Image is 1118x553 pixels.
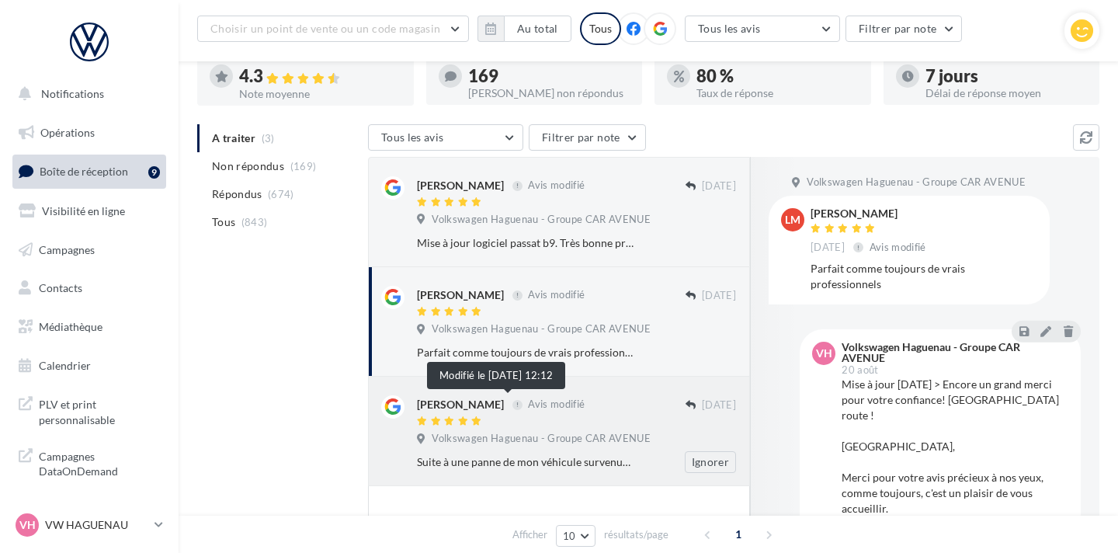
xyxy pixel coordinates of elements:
[702,179,736,193] span: [DATE]
[212,214,235,230] span: Tous
[925,88,1088,99] div: Délai de réponse moyen
[9,272,169,304] a: Contacts
[432,213,651,227] span: Volkswagen Haguenau - Groupe CAR AVENUE
[696,88,859,99] div: Taux de réponse
[212,158,284,174] span: Non répondus
[468,68,630,85] div: 169
[212,186,262,202] span: Répondus
[9,311,169,343] a: Médiathèque
[9,78,163,110] button: Notifications
[197,16,469,42] button: Choisir un point de vente ou un code magasin
[39,320,102,333] span: Médiathèque
[685,451,736,473] button: Ignorer
[845,16,963,42] button: Filtrer par note
[432,322,651,336] span: Volkswagen Haguenau - Groupe CAR AVENUE
[504,16,571,42] button: Au total
[268,188,294,200] span: (674)
[468,88,630,99] div: [PERSON_NAME] non répondus
[528,179,585,192] span: Avis modifié
[417,345,635,360] div: Parfait comme toujours de vrais professionnels
[870,241,926,253] span: Avis modifié
[925,68,1088,85] div: 7 jours
[210,22,440,35] span: Choisir un point de vente ou un code magasin
[580,12,621,45] div: Tous
[427,362,565,389] div: Modifié le [DATE] 12:12
[9,117,169,149] a: Opérations
[563,530,576,542] span: 10
[9,234,169,266] a: Campagnes
[432,432,651,446] span: Volkswagen Haguenau - Groupe CAR AVENUE
[9,350,169,382] a: Calendrier
[702,398,736,412] span: [DATE]
[417,287,504,303] div: [PERSON_NAME]
[477,16,571,42] button: Au total
[512,527,547,542] span: Afficher
[726,522,751,547] span: 1
[417,178,504,193] div: [PERSON_NAME]
[685,16,840,42] button: Tous les avis
[39,242,95,256] span: Campagnes
[39,281,82,294] span: Contacts
[9,388,169,433] a: PLV et print personnalisable
[696,68,859,85] div: 80 %
[811,261,1037,292] div: Parfait comme toujours de vrais professionnels
[556,525,595,547] button: 10
[39,394,160,427] span: PLV et print personnalisable
[842,342,1065,363] div: Volkswagen Haguenau - Groupe CAR AVENUE
[417,397,504,412] div: [PERSON_NAME]
[368,124,523,151] button: Tous les avis
[785,212,800,228] span: lm
[842,365,878,375] span: 20 août
[239,89,401,99] div: Note moyenne
[12,510,166,540] a: VH VW HAGUENAU
[417,454,635,470] div: Suite à une panne de mon véhicule survenue fin juin, mon véhicule a été pris en charge par M. [PE...
[528,289,585,301] span: Avis modifié
[811,208,929,219] div: [PERSON_NAME]
[529,124,646,151] button: Filtrer par note
[702,289,736,303] span: [DATE]
[807,176,1026,190] span: Volkswagen Haguenau - Groupe CAR AVENUE
[417,235,635,251] div: Mise à jour logiciel passat b9. Très bonne prise en charge. Très bon accueil Délai respecté
[528,398,585,411] span: Avis modifié
[239,68,401,85] div: 4.3
[41,87,104,100] span: Notifications
[9,440,169,485] a: Campagnes DataOnDemand
[148,166,160,179] div: 9
[39,446,160,479] span: Campagnes DataOnDemand
[40,165,128,178] span: Boîte de réception
[816,346,832,361] span: VH
[811,241,845,255] span: [DATE]
[19,517,36,533] span: VH
[9,195,169,228] a: Visibilité en ligne
[45,517,148,533] p: VW HAGUENAU
[381,130,444,144] span: Tous les avis
[9,155,169,188] a: Boîte de réception9
[698,22,761,35] span: Tous les avis
[241,216,268,228] span: (843)
[604,527,668,542] span: résultats/page
[42,204,125,217] span: Visibilité en ligne
[290,160,317,172] span: (169)
[40,126,95,139] span: Opérations
[39,359,91,372] span: Calendrier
